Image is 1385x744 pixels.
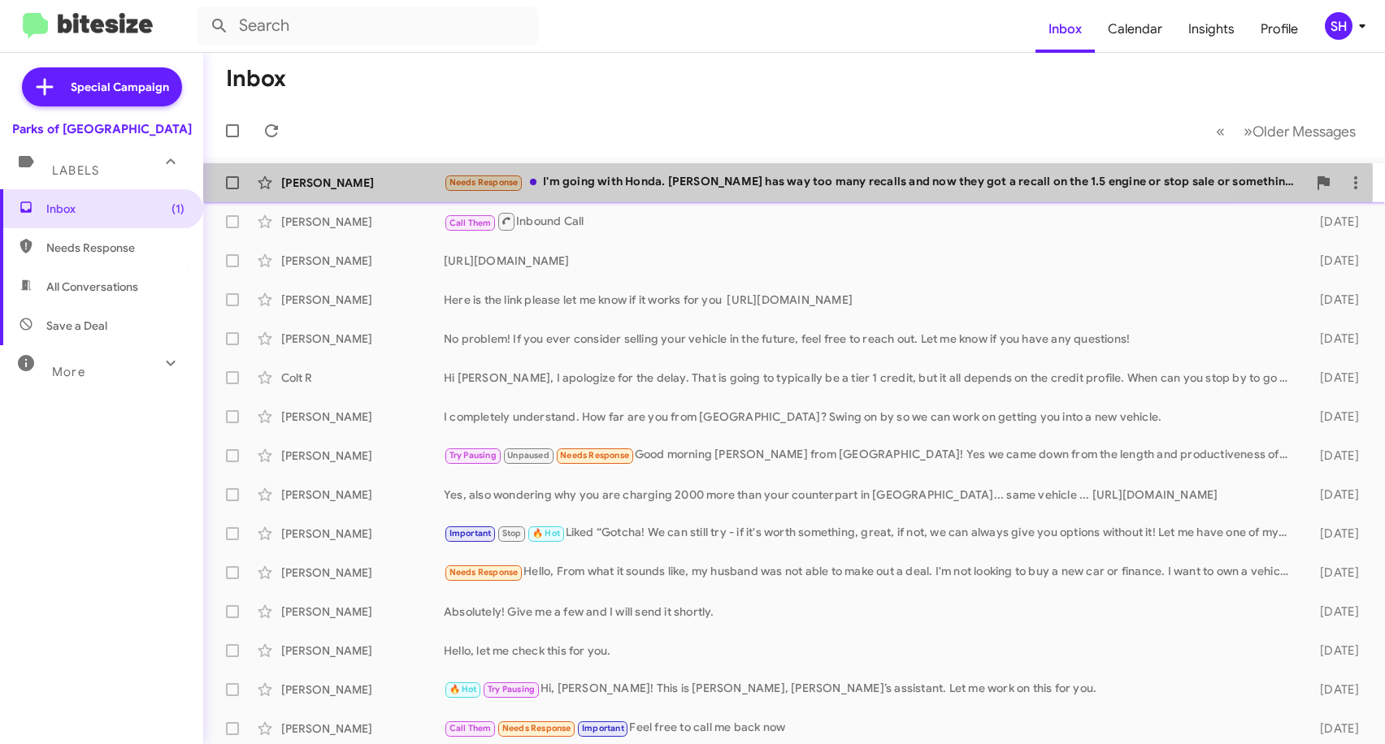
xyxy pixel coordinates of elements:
div: [DATE] [1296,448,1372,464]
div: Good morning [PERSON_NAME] from [GEOGRAPHIC_DATA]! Yes we came down from the length and productiv... [444,446,1296,465]
a: Insights [1175,6,1248,53]
div: [PERSON_NAME] [281,526,444,542]
div: [DATE] [1296,370,1372,386]
span: Needs Response [449,567,519,577]
span: Special Campaign [71,79,169,95]
div: [PERSON_NAME] [281,487,444,503]
span: Unpaused [507,450,549,461]
div: Hi [PERSON_NAME], I apologize for the delay. That is going to typically be a tier 1 credit, but i... [444,370,1296,386]
input: Search [197,6,538,45]
div: [PERSON_NAME] [281,603,444,620]
a: Inbox [1035,6,1095,53]
span: Important [582,723,624,733]
span: Stop [502,528,522,539]
div: Hello, let me check this for you. [444,642,1296,659]
div: Hello, From what it sounds like, my husband was not able to make out a deal. I'm not looking to b... [444,563,1296,582]
span: 🔥 Hot [449,684,477,694]
a: Special Campaign [22,67,182,106]
span: Important [449,528,492,539]
div: [URL][DOMAIN_NAME] [444,253,1296,269]
span: (1) [171,201,185,217]
div: [DATE] [1296,526,1372,542]
div: Colt R [281,370,444,386]
div: [PERSON_NAME] [281,564,444,581]
div: [DATE] [1296,292,1372,308]
div: [PERSON_NAME] [281,331,444,347]
span: 🔥 Hot [532,528,560,539]
div: [DATE] [1296,681,1372,698]
div: I'm going with Honda. [PERSON_NAME] has way too many recalls and now they got a recall on the 1.5... [444,173,1307,192]
span: Needs Response [449,177,519,188]
div: [DATE] [1296,603,1372,620]
div: [DATE] [1296,331,1372,347]
button: Previous [1206,115,1235,148]
span: Inbox [46,201,185,217]
div: Here is the link please let me know if it works for you [URL][DOMAIN_NAME] [444,292,1296,308]
nav: Page navigation example [1207,115,1365,148]
span: Call Them [449,218,492,228]
div: [PERSON_NAME] [281,681,444,698]
button: SH [1311,12,1367,40]
div: [DATE] [1296,487,1372,503]
div: [DATE] [1296,253,1372,269]
span: Needs Response [46,240,185,256]
div: Liked “Gotcha! We can still try - if it's worth something, great, if not, we can always give you ... [444,524,1296,543]
span: » [1244,121,1253,141]
div: I completely understand. How far are you from [GEOGRAPHIC_DATA]? Swing on by so we can work on ge... [444,409,1296,425]
div: [DATE] [1296,214,1372,230]
div: Hi, [PERSON_NAME]! This is [PERSON_NAME], [PERSON_NAME]’s assistant. Let me work on this for you. [444,680,1296,699]
div: Parks of [GEOGRAPHIC_DATA] [12,121,192,137]
div: [PERSON_NAME] [281,720,444,737]
div: [PERSON_NAME] [281,175,444,191]
div: [PERSON_NAME] [281,448,444,464]
div: [PERSON_NAME] [281,642,444,659]
div: [DATE] [1296,564,1372,581]
span: All Conversations [46,279,138,295]
div: [PERSON_NAME] [281,292,444,308]
a: Profile [1248,6,1311,53]
span: Save a Deal [46,318,107,334]
span: Needs Response [502,723,571,733]
div: Inbound Call [444,211,1296,231]
div: [PERSON_NAME] [281,409,444,425]
div: [DATE] [1296,720,1372,737]
span: « [1216,121,1225,141]
div: Feel free to call me back now [444,719,1296,738]
div: [PERSON_NAME] [281,253,444,269]
span: Older Messages [1253,123,1356,141]
div: [PERSON_NAME] [281,214,444,230]
div: Absolutely! Give me a few and I will send it shortly. [444,603,1296,620]
button: Next [1234,115,1365,148]
div: [DATE] [1296,642,1372,659]
span: Try Pausing [449,450,497,461]
h1: Inbox [226,66,286,92]
div: Yes, also wondering why you are charging 2000 more than your counterpart in [GEOGRAPHIC_DATA]... ... [444,487,1296,503]
span: Call Them [449,723,492,733]
div: [DATE] [1296,409,1372,425]
span: Try Pausing [488,684,535,694]
span: Labels [52,163,99,178]
a: Calendar [1095,6,1175,53]
div: No problem! If you ever consider selling your vehicle in the future, feel free to reach out. Let ... [444,331,1296,347]
span: More [52,365,85,379]
div: SH [1325,12,1352,40]
span: Needs Response [560,450,629,461]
